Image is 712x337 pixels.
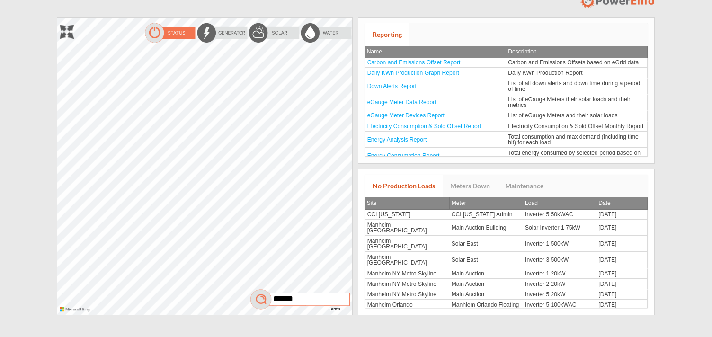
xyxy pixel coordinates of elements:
td: [DATE] [596,220,648,236]
span: Meter [452,200,466,206]
td: Total consumption and max demand (including time hit) for each load [506,132,648,148]
td: [DATE] [596,252,648,268]
td: Main Auction Building [450,220,523,236]
td: Inverter 2 20kW [523,279,596,289]
td: List of eGauge Meters and their solar loads [506,110,648,121]
img: mag.png [249,289,352,310]
td: Manheim NY Metro Skyline [365,279,450,289]
th: Load [523,197,596,210]
img: statusOn.png [144,22,196,44]
td: [DATE] [596,289,648,300]
a: eGauge Meter Devices Report [367,112,445,119]
td: Solar Inverter 1 75kW [523,220,596,236]
img: zoom.png [60,25,74,39]
th: Date [596,197,648,210]
td: [DATE] [596,236,648,252]
a: Meters Down [443,175,498,197]
td: CCI [US_STATE] [365,210,450,220]
span: Load [525,200,538,206]
td: Manhiem Orlando Floating [450,300,523,310]
td: Manheim NY Metro Skyline [365,289,450,300]
td: CCI [US_STATE] Admin [450,210,523,220]
td: Manheim [GEOGRAPHIC_DATA] [365,236,450,252]
a: Carbon and Emissions Offset Report [367,59,461,66]
td: Inverter 5 20kW [523,289,596,300]
a: No Production Loads [365,175,443,197]
th: Site [365,197,450,210]
span: Date [598,200,611,206]
td: Daily KWh Production Report [506,68,648,78]
td: Manheim [GEOGRAPHIC_DATA] [365,252,450,268]
td: [DATE] [596,268,648,279]
span: Name [367,48,382,55]
span: Site [367,200,377,206]
td: Inverter 5 100kWAC [523,300,596,310]
a: Daily KWh Production Graph Report [367,70,459,76]
td: Manheim [GEOGRAPHIC_DATA] [365,220,450,236]
th: Meter [450,197,523,210]
a: eGauge Meter Data Report [367,99,436,106]
td: Solar East [450,252,523,268]
img: solarOff.png [248,22,300,44]
a: Down Alerts Report [367,83,417,89]
td: Main Auction [450,289,523,300]
td: List of all down alerts and down time during a period of time [506,78,648,94]
td: [DATE] [596,279,648,289]
th: Name [365,46,507,58]
a: Microsoft Bing [60,309,92,312]
td: Main Auction [450,279,523,289]
td: Inverter 3 500kW [523,252,596,268]
a: Maintenance [498,175,551,197]
a: Energy Consumption Report [367,152,440,159]
td: Manheim NY Metro Skyline [365,268,450,279]
img: energyOff.png [196,22,248,44]
td: List of eGauge Meters their solar loads and their metrics [506,94,648,110]
td: Manheim Orlando [365,300,450,310]
td: Main Auction [450,268,523,279]
td: Total energy consumed by selected period based on a begin and end date [506,148,648,164]
a: Energy Analysis Report [367,136,427,143]
img: waterOff.png [300,22,352,44]
td: Carbon and Emissions Offsets based on eGrid data [506,58,648,68]
td: Solar East [450,236,523,252]
span: Description [508,48,537,55]
td: Inverter 5 50kWAC [523,210,596,220]
a: Reporting [365,23,409,46]
td: Inverter 1 500kW [523,236,596,252]
th: Description [506,46,648,58]
td: [DATE] [596,210,648,220]
td: [DATE] [596,300,648,310]
td: Inverter 1 20kW [523,268,596,279]
td: Electricity Consumption & Sold Offset Monthly Report [506,121,648,132]
a: Electricity Consumption & Sold Offset Report [367,123,481,130]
